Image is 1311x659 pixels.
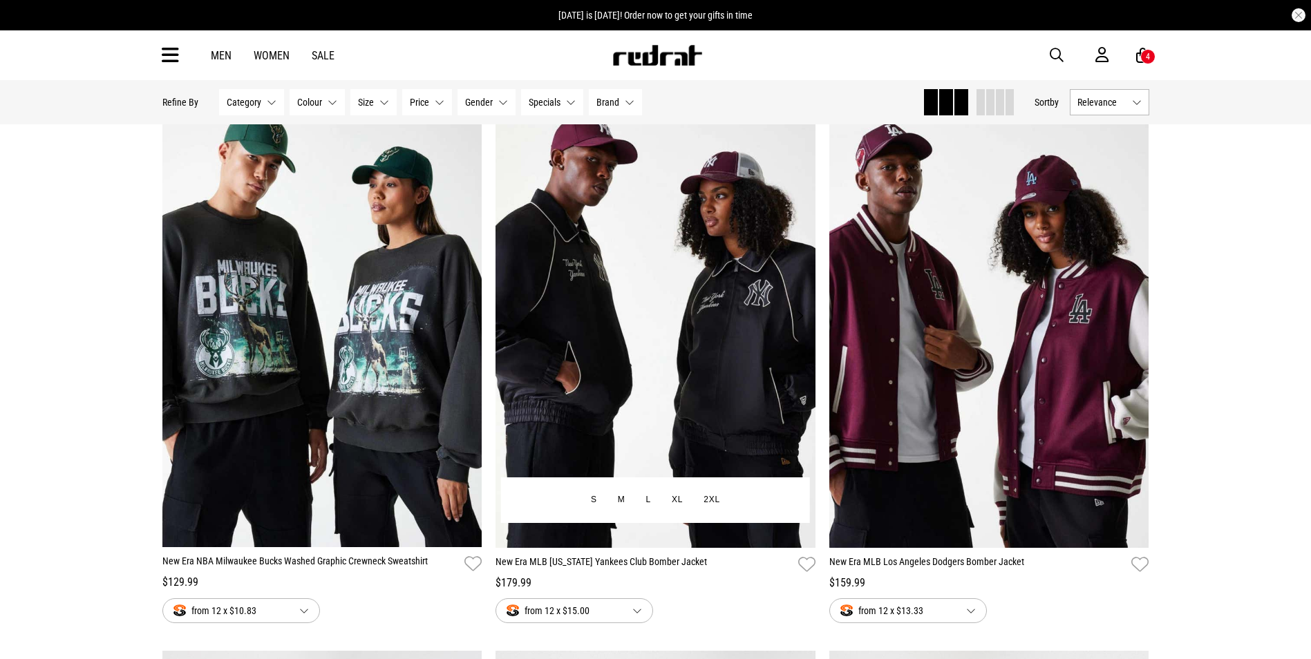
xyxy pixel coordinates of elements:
button: 2XL [693,488,730,513]
img: New Era Nba Milwaukee Bucks Washed Graphic Crewneck Sweatshirt in Black [162,100,482,548]
button: Relevance [1070,89,1149,115]
img: splitpay-icon.png [173,604,186,616]
a: Men [211,49,232,62]
button: Previous [502,307,520,324]
button: M [607,488,636,513]
span: Price [410,97,429,108]
span: Size [358,97,374,108]
img: Redrat logo [612,45,703,66]
p: Refine By [162,97,198,108]
button: from 12 x $13.33 [829,598,987,623]
button: Specials [521,89,583,115]
a: New Era NBA Milwaukee Bucks Washed Graphic Crewneck Sweatshirt [162,554,460,574]
div: 4 [1146,52,1150,61]
button: Next [791,307,809,324]
button: Colour [290,89,345,115]
span: from 12 x $15.00 [507,602,621,619]
span: Gender [465,97,493,108]
button: L [636,488,661,513]
span: Brand [596,97,619,108]
button: S [581,488,607,513]
span: Colour [297,97,322,108]
span: from 12 x $10.83 [173,602,288,619]
a: Sale [312,49,334,62]
button: from 12 x $15.00 [496,598,653,623]
span: Specials [529,97,560,108]
img: New Era Mlb Los Angeles Dodgers Bomber Jacket in Red [829,100,1149,548]
span: by [1050,97,1059,108]
span: Category [227,97,261,108]
button: Category [219,89,284,115]
button: Size [350,89,397,115]
button: Sortby [1035,94,1059,111]
a: New Era MLB Los Angeles Dodgers Bomber Jacket [829,555,1126,575]
button: Open LiveChat chat widget [11,6,53,47]
button: Gender [458,89,516,115]
a: New Era MLB [US_STATE] Yankees Club Bomber Jacket [496,555,793,575]
button: Price [402,89,452,115]
img: splitpay-icon.png [840,604,853,616]
div: $159.99 [829,575,1149,591]
a: 4 [1136,48,1149,63]
button: Brand [589,89,642,115]
img: splitpay-icon.png [507,604,519,616]
button: XL [661,488,693,513]
button: from 12 x $10.83 [162,598,320,623]
span: from 12 x $13.33 [840,602,955,619]
div: $179.99 [496,575,815,591]
span: Relevance [1077,97,1126,108]
img: New Era Mlb New York Yankees Club Bomber Jacket in Black [496,100,815,548]
span: [DATE] is [DATE]! Order now to get your gifts in time [558,10,753,21]
div: $129.99 [162,574,482,591]
a: Women [254,49,290,62]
